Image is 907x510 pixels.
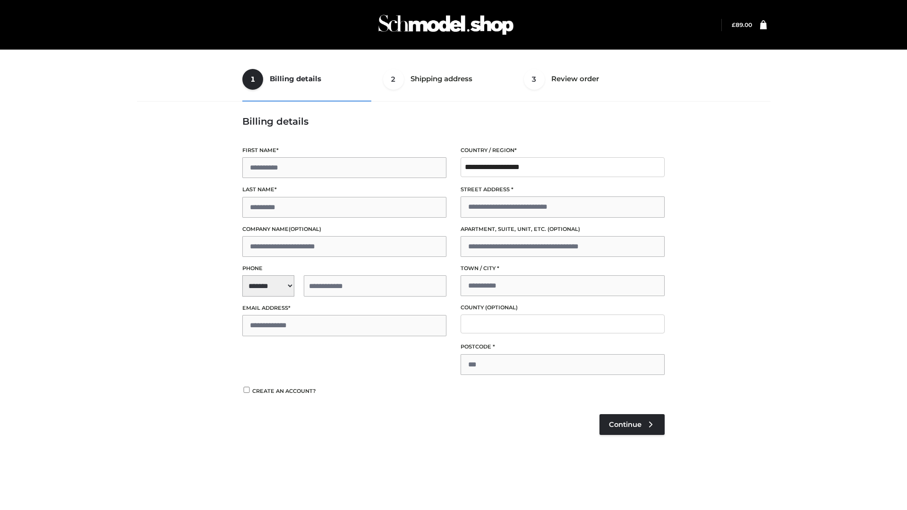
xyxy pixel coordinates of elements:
[242,225,446,234] label: Company name
[461,146,665,155] label: Country / Region
[242,387,251,393] input: Create an account?
[461,185,665,194] label: Street address
[252,388,316,394] span: Create an account?
[732,21,752,28] bdi: 89.00
[461,303,665,312] label: County
[461,225,665,234] label: Apartment, suite, unit, etc.
[242,264,446,273] label: Phone
[375,6,517,43] img: Schmodel Admin 964
[732,21,736,28] span: £
[609,420,642,429] span: Continue
[548,226,580,232] span: (optional)
[599,414,665,435] a: Continue
[242,304,446,313] label: Email address
[289,226,321,232] span: (optional)
[242,116,665,127] h3: Billing details
[485,304,518,311] span: (optional)
[461,342,665,351] label: Postcode
[242,146,446,155] label: First name
[242,185,446,194] label: Last name
[461,264,665,273] label: Town / City
[732,21,752,28] a: £89.00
